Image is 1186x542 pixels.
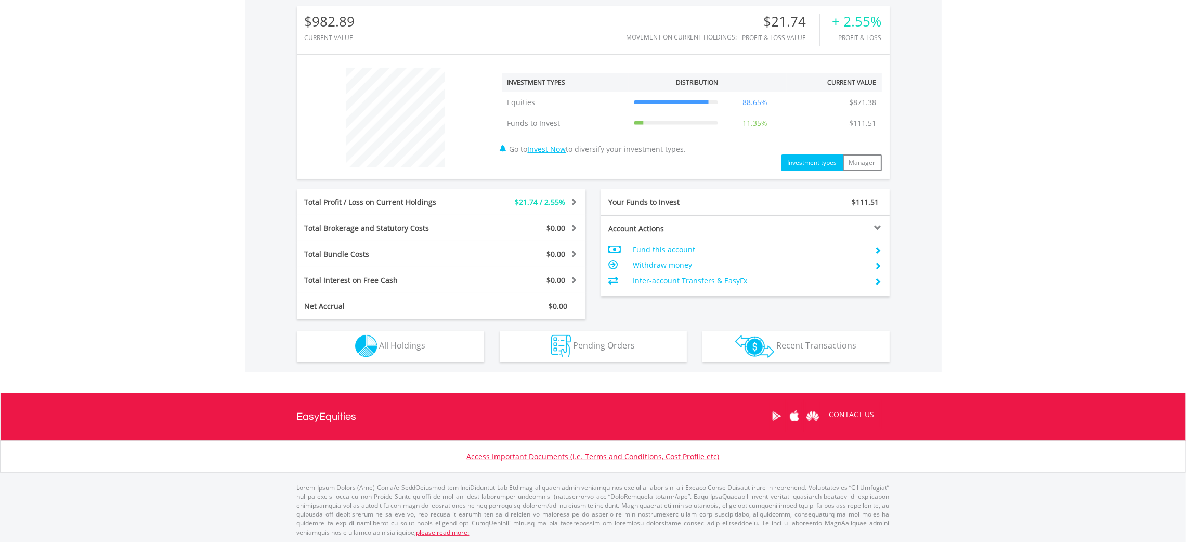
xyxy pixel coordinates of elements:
td: Withdraw money [633,257,866,273]
div: Profit & Loss [832,34,882,41]
td: Equities [502,92,629,113]
div: Total Bundle Costs [297,249,465,260]
div: + 2.55% [832,14,882,29]
div: Net Accrual [297,301,465,312]
div: $21.74 [742,14,819,29]
button: Pending Orders [500,331,687,362]
span: $21.74 / 2.55% [515,197,566,207]
img: transactions-zar-wht.png [735,335,774,358]
td: Fund this account [633,242,866,257]
span: Recent Transactions [776,340,856,351]
div: Go to to diversify your investment types. [494,62,890,171]
span: $0.00 [547,249,566,259]
div: $982.89 [305,14,355,29]
td: Inter-account Transfers & EasyFx [633,273,866,289]
a: Access Important Documents (i.e. Terms and Conditions, Cost Profile etc) [467,451,720,461]
th: Current Value [787,73,882,92]
td: $871.38 [844,92,882,113]
a: CONTACT US [822,400,882,429]
td: 88.65% [723,92,787,113]
div: Movement on Current Holdings: [627,34,737,41]
div: Total Profit / Loss on Current Holdings [297,197,465,208]
td: $111.51 [844,113,882,134]
span: All Holdings [380,340,426,351]
a: Huawei [804,400,822,432]
span: $0.00 [549,301,568,311]
div: Distribution [676,78,718,87]
p: Lorem Ipsum Dolors (Ame) Con a/e SeddOeiusmod tem InciDiduntut Lab Etd mag aliquaen admin veniamq... [297,483,890,537]
td: Funds to Invest [502,113,629,134]
a: Invest Now [528,144,566,154]
a: please read more: [416,528,470,537]
a: EasyEquities [297,393,357,440]
th: Investment Types [502,73,629,92]
div: Total Interest on Free Cash [297,275,465,286]
span: $111.51 [852,197,879,207]
div: Your Funds to Invest [601,197,746,208]
a: Apple [786,400,804,432]
span: Pending Orders [573,340,635,351]
button: Investment types [781,154,843,171]
button: All Holdings [297,331,484,362]
span: $0.00 [547,223,566,233]
img: holdings-wht.png [355,335,377,357]
td: 11.35% [723,113,787,134]
div: CURRENT VALUE [305,34,355,41]
div: Total Brokerage and Statutory Costs [297,223,465,234]
button: Manager [843,154,882,171]
div: Profit & Loss Value [742,34,819,41]
span: $0.00 [547,275,566,285]
button: Recent Transactions [702,331,890,362]
div: Account Actions [601,224,746,234]
a: Google Play [767,400,786,432]
img: pending_instructions-wht.png [551,335,571,357]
